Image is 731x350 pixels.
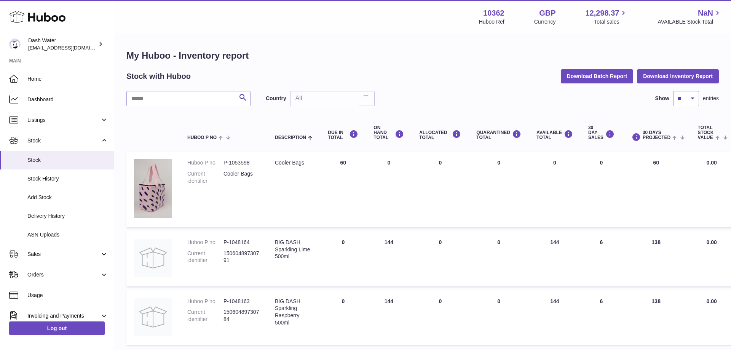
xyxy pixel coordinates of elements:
[412,231,469,286] td: 0
[585,8,619,18] span: 12,298.37
[223,170,260,185] dd: Cooler Bags
[27,137,100,144] span: Stock
[134,159,172,218] img: product image
[539,8,555,18] strong: GBP
[187,170,223,185] dt: Current identifier
[28,37,97,51] div: Dash Water
[622,152,690,227] td: 60
[588,125,614,141] div: 30 DAY SALES
[529,290,581,345] td: 144
[658,18,722,26] span: AVAILABLE Stock Total
[27,312,100,320] span: Invoicing and Payments
[27,75,108,83] span: Home
[223,250,260,264] dd: 15060489730791
[366,290,412,345] td: 144
[707,298,717,304] span: 0.00
[479,18,504,26] div: Huboo Ref
[27,194,108,201] span: Add Stock
[655,95,669,102] label: Show
[561,69,634,83] button: Download Batch Report
[27,117,100,124] span: Listings
[275,239,313,261] div: BIG DASH Sparkling Lime 500ml
[534,18,556,26] div: Currency
[536,130,573,140] div: AVAILABLE Total
[275,135,306,140] span: Description
[497,160,500,166] span: 0
[27,157,108,164] span: Stock
[187,239,223,246] dt: Huboo P no
[134,239,172,277] img: product image
[476,130,521,140] div: QUARANTINED Total
[497,298,500,304] span: 0
[594,18,628,26] span: Total sales
[529,152,581,227] td: 0
[9,38,21,50] img: orders@dash-water.com
[223,239,260,246] dd: P-1048164
[126,71,191,82] h2: Stock with Huboo
[134,298,172,336] img: product image
[529,231,581,286] td: 144
[223,298,260,305] dd: P-1048163
[643,130,670,140] span: 30 DAYS PROJECTED
[27,292,108,299] span: Usage
[320,152,366,227] td: 60
[320,290,366,345] td: 0
[27,175,108,182] span: Stock History
[223,308,260,323] dd: 15060489730784
[497,239,500,245] span: 0
[320,231,366,286] td: 0
[187,135,217,140] span: Huboo P no
[581,152,622,227] td: 0
[707,239,717,245] span: 0.00
[366,152,412,227] td: 0
[275,159,313,166] div: Cooler Bags
[637,69,719,83] button: Download Inventory Report
[27,251,100,258] span: Sales
[483,8,504,18] strong: 10362
[27,271,100,278] span: Orders
[412,152,469,227] td: 0
[585,8,628,26] a: 12,298.37 Total sales
[223,159,260,166] dd: P-1053598
[187,250,223,264] dt: Current identifier
[27,96,108,103] span: Dashboard
[28,45,112,51] span: [EMAIL_ADDRESS][DOMAIN_NAME]
[581,290,622,345] td: 6
[373,125,404,141] div: ON HAND Total
[698,8,713,18] span: NaN
[698,125,714,141] span: Total stock value
[581,231,622,286] td: 6
[187,308,223,323] dt: Current identifier
[707,160,717,166] span: 0.00
[412,290,469,345] td: 0
[328,130,358,140] div: DUE IN TOTAL
[419,130,461,140] div: ALLOCATED Total
[27,213,108,220] span: Delivery History
[622,290,690,345] td: 138
[658,8,722,26] a: NaN AVAILABLE Stock Total
[187,159,223,166] dt: Huboo P no
[27,231,108,238] span: ASN Uploads
[703,95,719,102] span: entries
[266,95,286,102] label: Country
[622,231,690,286] td: 138
[126,50,719,62] h1: My Huboo - Inventory report
[366,231,412,286] td: 144
[275,298,313,327] div: BIG DASH Sparkling Raspberry 500ml
[187,298,223,305] dt: Huboo P no
[9,321,105,335] a: Log out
